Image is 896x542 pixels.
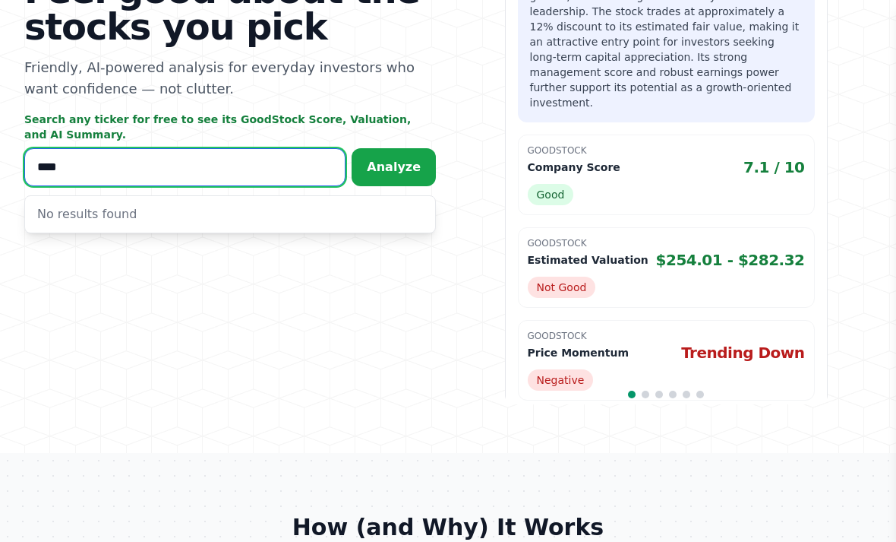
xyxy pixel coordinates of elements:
[628,391,636,398] span: Go to slide 1
[681,342,804,363] span: Trending Down
[743,157,805,178] span: 7.1 / 10
[528,277,596,298] span: Not Good
[25,196,435,233] div: No results found
[683,391,690,398] span: Go to slide 5
[528,330,805,342] p: GoodStock
[29,514,867,541] h2: How (and Why) It Works
[696,391,704,398] span: Go to slide 6
[669,391,677,398] span: Go to slide 4
[656,249,805,271] span: $254.01 - $282.32
[528,252,648,268] p: Estimated Valuation
[24,112,436,142] p: Search any ticker for free to see its GoodStock Score, Valuation, and AI Summary.
[655,391,663,398] span: Go to slide 3
[528,345,629,360] p: Price Momentum
[528,160,620,175] p: Company Score
[352,148,436,186] button: Analyze
[528,144,805,157] p: GoodStock
[528,237,805,249] p: GoodStock
[528,369,594,391] span: Negative
[367,160,421,174] span: Analyze
[24,57,436,100] p: Friendly, AI-powered analysis for everyday investors who want confidence — not clutter.
[642,391,649,398] span: Go to slide 2
[528,184,574,205] span: Good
